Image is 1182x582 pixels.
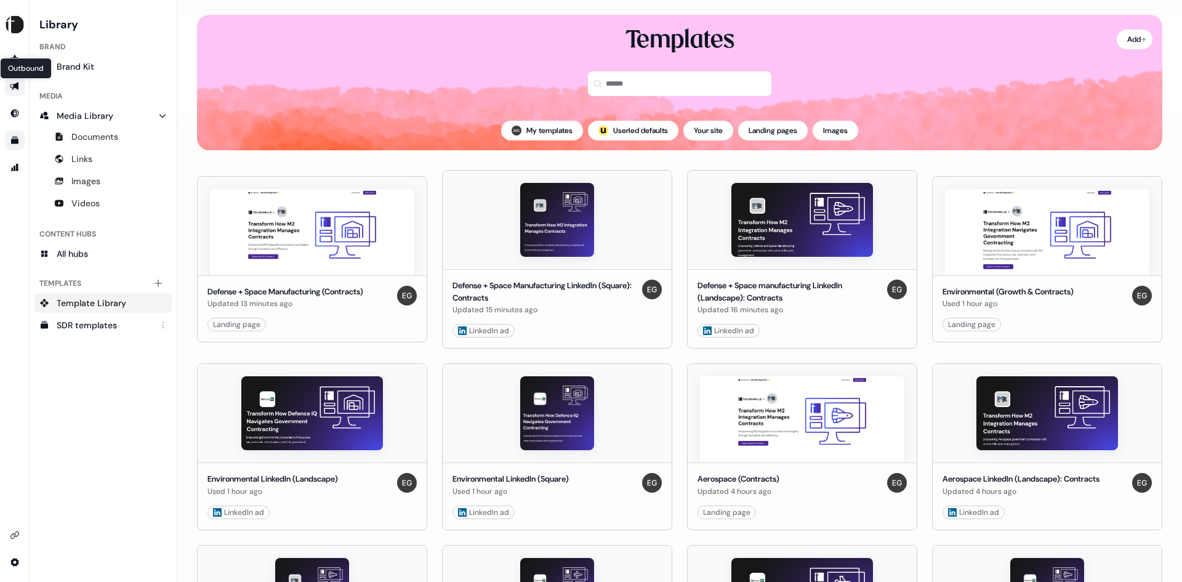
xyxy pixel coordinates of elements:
[943,286,1074,298] div: Environmental (Growth & Contracts)
[887,280,907,299] img: Erica
[57,60,94,73] span: Brand Kit
[943,473,1100,485] div: Aerospace LinkedIn (Landscape): Contracts
[34,293,172,313] a: Template Library
[458,325,509,337] div: LinkedIn ad
[698,280,882,304] div: Defense + Space manufacturing LinkedIn (Landscape): Contracts
[5,131,25,150] a: Go to templates
[738,121,808,140] button: Landing pages
[1117,30,1152,49] button: Add
[57,248,88,260] span: All hubs
[34,273,172,293] div: Templates
[34,57,172,76] a: Brand Kit
[34,127,172,147] a: Documents
[34,15,172,32] h3: Library
[887,473,907,493] img: Erica
[197,170,427,349] button: Defense + Space Manufacturing (Contracts) Defense + Space Manufacturing (Contracts)Updated 13 min...
[452,304,637,316] div: Updated 15 minutes ago
[397,473,417,493] img: Erica
[5,158,25,177] a: Go to attribution
[207,297,363,310] div: Updated 13 minutes ago
[34,149,172,169] a: Links
[57,110,113,122] span: Media Library
[976,376,1117,450] img: Aerospace LinkedIn (Landscape): Contracts
[5,525,25,545] a: Go to integrations
[948,506,999,519] div: LinkedIn ad
[34,244,172,264] a: All hubs
[197,363,427,530] button: Environmental LinkedIn (Landscape)Environmental LinkedIn (Landscape)Used 1 hour agoErica LinkedIn ad
[71,153,92,165] span: Links
[71,197,100,209] span: Videos
[452,280,637,304] div: Defense + Space Manufacturing LinkedIn (Square): Contracts
[5,103,25,123] a: Go to Inbound
[501,121,583,140] button: My templates
[1132,286,1152,305] img: Erica
[698,304,882,316] div: Updated 16 minutes ago
[71,175,100,187] span: Images
[241,376,382,450] img: Environmental LinkedIn (Landscape)
[598,126,608,135] img: userled logo
[452,473,569,485] div: Environmental LinkedIn (Square)
[442,170,672,349] button: Defense + Space Manufacturing LinkedIn (Square): ContractsDefense + Space Manufacturing LinkedIn ...
[213,506,264,519] div: LinkedIn ad
[687,363,917,530] button: Aerospace (Contracts)Aerospace (Contracts)Updated 4 hours agoEricaLanding page
[932,363,1162,530] button: Aerospace LinkedIn (Landscape): ContractsAerospace LinkedIn (Landscape): ContractsUpdated 4 hours...
[943,485,1100,498] div: Updated 4 hours ago
[458,506,509,519] div: LinkedIn ad
[207,286,363,298] div: Defense + Space Manufacturing (Contracts)
[5,49,25,69] a: Go to prospects
[813,121,858,140] button: Images
[943,297,1074,310] div: Used 1 hour ago
[34,106,172,126] a: Media Library
[948,318,995,331] div: Landing page
[703,325,754,337] div: LinkedIn ad
[945,189,1149,275] img: Environmental (Growth & Contracts)
[520,183,594,257] img: Defense + Space Manufacturing LinkedIn (Square): Contracts
[520,376,594,450] img: Environmental LinkedIn (Square)
[703,506,750,519] div: Landing page
[683,121,733,140] button: Your site
[57,319,152,331] div: SDR templates
[34,315,172,335] a: SDR templates
[207,473,338,485] div: Environmental LinkedIn (Landscape)
[512,126,521,135] img: Megan
[642,473,662,493] img: Erica
[57,297,126,309] span: Template Library
[34,86,172,106] div: Media
[588,121,678,140] button: userled logo;Userled defaults
[34,171,172,191] a: Images
[397,286,417,305] img: Erica
[642,280,662,299] img: Erica
[698,485,779,498] div: Updated 4 hours ago
[625,25,734,57] div: Templates
[452,485,569,498] div: Used 1 hour ago
[731,183,872,257] img: Defense + Space manufacturing LinkedIn (Landscape): Contracts
[210,189,414,275] img: Defense + Space Manufacturing (Contracts)
[932,170,1162,349] button: Environmental (Growth & Contracts)Environmental (Growth & Contracts)Used 1 hour agoEricaLanding page
[1132,473,1152,493] img: Erica
[442,363,672,530] button: Environmental LinkedIn (Square) Environmental LinkedIn (Square)Used 1 hour agoErica LinkedIn ad
[34,37,172,57] div: Brand
[34,193,172,213] a: Videos
[687,170,917,349] button: Defense + Space manufacturing LinkedIn (Landscape): ContractsDefense + Space manufacturing Linked...
[698,473,779,485] div: Aerospace (Contracts)
[213,318,260,331] div: Landing page
[34,224,172,244] div: Content Hubs
[5,552,25,572] a: Go to integrations
[598,126,608,135] div: ;
[71,131,118,143] span: Documents
[700,376,904,463] img: Aerospace (Contracts)
[5,76,25,96] a: Go to outbound experience
[207,485,338,498] div: Used 1 hour ago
